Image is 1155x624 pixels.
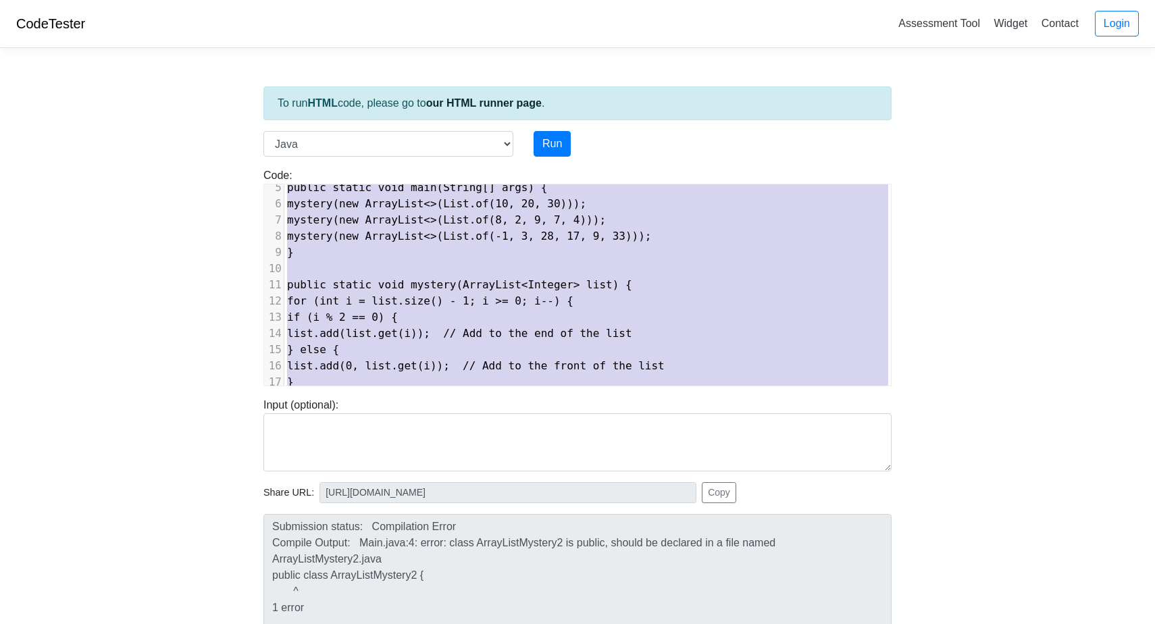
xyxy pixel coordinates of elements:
[287,230,652,242] span: mystery(new ArrayList<>(List.of(-1, 3, 28, 17, 9, 33)));
[287,359,665,372] span: list.add(0, list.get(i)); // Add to the front of the list
[264,244,284,261] div: 9
[264,374,284,390] div: 17
[287,294,573,307] span: for (int i = list.size() - 1; i >= 0; i--) {
[319,482,696,503] input: No share available yet
[287,278,632,291] span: public static void mystery(ArrayList<Integer> list) {
[287,181,547,194] span: public static void main(String[] args) {
[253,397,902,471] div: Input (optional):
[307,97,337,109] strong: HTML
[253,167,902,386] div: Code:
[893,12,985,34] a: Assessment Tool
[264,309,284,326] div: 13
[263,486,314,500] span: Share URL:
[263,86,892,120] div: To run code, please go to .
[287,197,586,210] span: mystery(new ArrayList<>(List.of(10, 20, 30)));
[534,131,571,157] button: Run
[264,326,284,342] div: 14
[264,358,284,374] div: 16
[264,180,284,196] div: 5
[1036,12,1084,34] a: Contact
[287,246,294,259] span: }
[988,12,1033,34] a: Widget
[702,482,736,503] button: Copy
[426,97,542,109] a: our HTML runner page
[264,196,284,212] div: 6
[264,261,284,277] div: 10
[264,293,284,309] div: 12
[264,212,284,228] div: 7
[287,311,398,323] span: if (i % 2 == 0) {
[264,342,284,358] div: 15
[264,277,284,293] div: 11
[264,228,284,244] div: 8
[287,375,294,388] span: }
[1095,11,1139,36] a: Login
[287,213,606,226] span: mystery(new ArrayList<>(List.of(8, 2, 9, 7, 4)));
[287,343,339,356] span: } else {
[287,327,632,340] span: list.add(list.get(i)); // Add to the end of the list
[16,16,85,31] a: CodeTester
